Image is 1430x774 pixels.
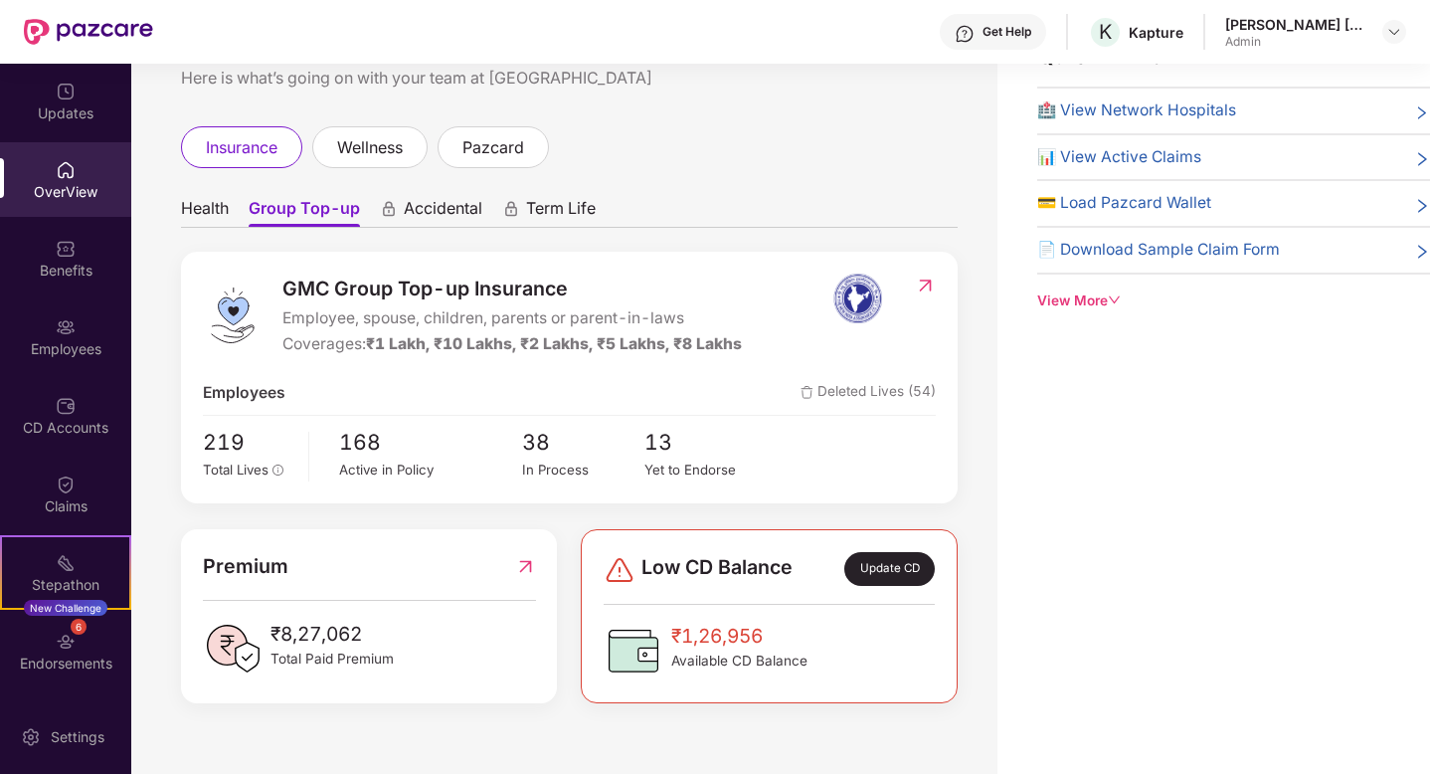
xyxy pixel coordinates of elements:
[604,554,635,586] img: svg+xml;base64,PHN2ZyBpZD0iRGFuZ2VyLTMyeDMyIiB4bWxucz0iaHR0cDovL3d3dy53My5vcmcvMjAwMC9zdmciIHdpZH...
[270,649,394,670] span: Total Paid Premium
[56,553,76,573] img: svg+xml;base64,PHN2ZyB4bWxucz0iaHR0cDovL3d3dy53My5vcmcvMjAwMC9zdmciIHdpZHRoPSIyMSIgaGVpZ2h0PSIyMC...
[282,332,742,357] div: Coverages:
[1108,293,1122,307] span: down
[801,381,936,406] span: Deleted Lives (54)
[24,600,107,616] div: New Challenge
[515,551,536,582] img: RedirectIcon
[56,632,76,652] img: svg+xml;base64,PHN2ZyBpZD0iRW5kb3JzZW1lbnRzIiB4bWxucz0iaHR0cDovL3d3dy53My5vcmcvMjAwMC9zdmciIHdpZH...
[462,135,524,160] span: pazcard
[181,66,958,91] div: Here is what’s going on with your team at [GEOGRAPHIC_DATA]
[1037,98,1236,123] span: 🏥 View Network Hospitals
[249,198,360,227] span: Group Top-up
[1225,15,1364,34] div: [PERSON_NAME] [PERSON_NAME]
[1414,102,1430,123] span: right
[604,621,663,680] img: CDBalanceIcon
[71,619,87,635] div: 6
[56,396,76,416] img: svg+xml;base64,PHN2ZyBpZD0iQ0RfQWNjb3VudHMiIGRhdGEtbmFtZT0iQ0QgQWNjb3VudHMiIHhtbG5zPSJodHRwOi8vd3...
[1037,238,1280,263] span: 📄 Download Sample Claim Form
[270,619,394,649] span: ₹8,27,062
[820,274,895,323] img: insurerIcon
[337,135,403,160] span: wellness
[1414,195,1430,216] span: right
[24,19,153,45] img: New Pazcare Logo
[404,198,482,227] span: Accidental
[203,286,263,345] img: logo
[181,198,229,227] span: Health
[671,651,807,672] span: Available CD Balance
[1129,23,1183,42] div: Kapture
[955,24,975,44] img: svg+xml;base64,PHN2ZyBpZD0iSGVscC0zMngzMiIgeG1sbnM9Imh0dHA6Ly93d3cudzMub3JnLzIwMDAvc3ZnIiB3aWR0aD...
[1414,242,1430,263] span: right
[1037,290,1430,311] div: View More
[56,317,76,337] img: svg+xml;base64,PHN2ZyBpZD0iRW1wbG95ZWVzIiB4bWxucz0iaHR0cDovL3d3dy53My5vcmcvMjAwMC9zdmciIHdpZHRoPS...
[671,621,807,651] span: ₹1,26,956
[339,426,522,459] span: 168
[801,386,813,399] img: deleteIcon
[203,551,288,582] span: Premium
[206,135,277,160] span: insurance
[339,460,522,481] div: Active in Policy
[45,727,110,747] div: Settings
[983,24,1031,40] div: Get Help
[522,460,644,481] div: In Process
[1037,145,1201,170] span: 📊 View Active Claims
[644,460,767,481] div: Yet to Endorse
[21,727,41,747] img: svg+xml;base64,PHN2ZyBpZD0iU2V0dGluZy0yMHgyMCIgeG1sbnM9Imh0dHA6Ly93d3cudzMub3JnLzIwMDAvc3ZnIiB3aW...
[522,426,644,459] span: 38
[844,552,935,586] div: Update CD
[56,475,76,494] img: svg+xml;base64,PHN2ZyBpZD0iQ2xhaW0iIHhtbG5zPSJodHRwOi8vd3d3LnczLm9yZy8yMDAwL3N2ZyIgd2lkdGg9IjIwIi...
[56,239,76,259] img: svg+xml;base64,PHN2ZyBpZD0iQmVuZWZpdHMiIHhtbG5zPSJodHRwOi8vd3d3LnczLm9yZy8yMDAwL3N2ZyIgd2lkdGg9Ij...
[1099,20,1112,44] span: K
[56,160,76,180] img: svg+xml;base64,PHN2ZyBpZD0iSG9tZSIgeG1sbnM9Imh0dHA6Ly93d3cudzMub3JnLzIwMDAvc3ZnIiB3aWR0aD0iMjAiIG...
[641,552,793,586] span: Low CD Balance
[502,200,520,218] div: animation
[282,274,742,304] span: GMC Group Top-up Insurance
[272,465,284,477] span: info-circle
[203,426,294,459] span: 219
[644,426,767,459] span: 13
[203,619,263,678] img: PaidPremiumIcon
[282,306,742,331] span: Employee, spouse, children, parents or parent-in-laws
[1037,191,1211,216] span: 💳 Load Pazcard Wallet
[1386,24,1402,40] img: svg+xml;base64,PHN2ZyBpZD0iRHJvcGRvd24tMzJ4MzIiIHhtbG5zPSJodHRwOi8vd3d3LnczLm9yZy8yMDAwL3N2ZyIgd2...
[526,198,596,227] span: Term Life
[56,82,76,101] img: svg+xml;base64,PHN2ZyBpZD0iVXBkYXRlZCIgeG1sbnM9Imh0dHA6Ly93d3cudzMub3JnLzIwMDAvc3ZnIiB3aWR0aD0iMj...
[203,462,268,478] span: Total Lives
[366,334,742,353] span: ₹1 Lakh, ₹10 Lakhs, ₹2 Lakhs, ₹5 Lakhs, ₹8 Lakhs
[380,200,398,218] div: animation
[915,276,936,295] img: RedirectIcon
[1225,34,1364,50] div: Admin
[203,381,285,406] span: Employees
[2,575,129,595] div: Stepathon
[1414,149,1430,170] span: right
